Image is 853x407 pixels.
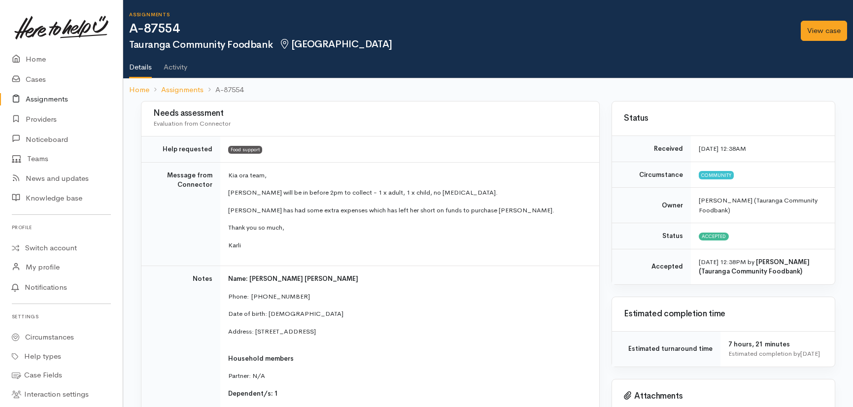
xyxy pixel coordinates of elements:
td: Status [612,223,691,249]
p: Kia ora team, [228,170,587,180]
span: Name: [PERSON_NAME] [PERSON_NAME] [228,274,358,283]
p: [PERSON_NAME] has had some extra expenses which has left her short on funds to purchase [PERSON_N... [228,205,587,215]
h2: Tauranga Community Foodbank [129,39,795,50]
span: Accepted [699,233,729,240]
h6: Profile [12,221,111,234]
p: Phone: [PHONE_NUMBER] [228,292,587,302]
span: Household members [228,354,294,363]
a: Details [129,50,152,78]
h3: Needs assessment [153,109,587,118]
span: Food support [228,146,262,154]
td: Help requested [141,136,220,163]
span: 7 hours, 21 minutes [728,340,790,348]
td: Owner [612,188,691,223]
td: Received [612,136,691,162]
h6: Assignments [129,12,795,17]
span: Dependent/s: 1 [228,389,278,398]
div: Estimated completion by [728,349,823,359]
span: [PERSON_NAME] (Tauranga Community Foodbank) [699,196,818,214]
span: Evaluation from Connector [153,119,231,128]
td: Circumstance [612,162,691,188]
p: Partner: N/A [228,371,587,381]
h3: Attachments [624,391,823,401]
td: Estimated turnaround time [612,332,720,367]
a: View case [801,21,847,41]
h3: Status [624,114,823,123]
span: Community [699,171,734,179]
a: Activity [164,50,187,77]
td: Accepted [612,249,691,284]
time: [DATE] 12:38AM [699,144,746,153]
a: Home [129,84,149,96]
span: by [748,258,754,266]
p: [PERSON_NAME] will be in before 2pm to collect - 1 x adult, 1 x child, no [MEDICAL_DATA]. [228,188,587,198]
p: Address: [STREET_ADDRESS] [228,327,587,346]
nav: breadcrumb [123,78,853,102]
h1: A-87554 [129,22,795,36]
p: Thank you so much, [228,223,587,233]
p: Karli [228,240,587,250]
time: [DATE] 12:38PM [699,258,746,266]
span: [GEOGRAPHIC_DATA] [278,38,392,50]
p: Date of birth: [DEMOGRAPHIC_DATA] [228,309,587,319]
a: Assignments [161,84,204,96]
h6: Settings [12,310,111,323]
td: Message from Connector [141,162,220,266]
h3: Estimated completion time [624,309,823,319]
time: [DATE] [800,349,820,358]
li: A-87554 [204,84,243,96]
